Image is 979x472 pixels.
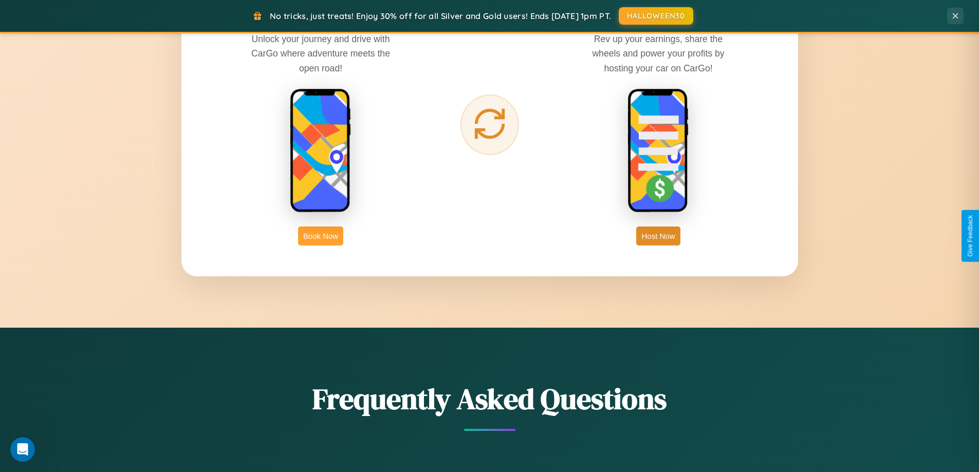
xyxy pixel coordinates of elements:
h2: Frequently Asked Questions [181,379,798,419]
p: Unlock your journey and drive with CarGo where adventure meets the open road! [244,32,398,75]
img: rent phone [290,88,352,214]
button: HALLOWEEN30 [619,7,693,25]
button: Book Now [298,226,343,246]
p: Rev up your earnings, share the wheels and power your profits by hosting your car on CarGo! [581,32,735,75]
span: No tricks, just treats! Enjoy 30% off for all Silver and Gold users! Ends [DATE] 1pm PT. [270,11,611,21]
iframe: Intercom live chat [10,437,35,462]
button: Host Now [636,226,680,246]
img: host phone [627,88,689,214]
div: Give Feedback [967,215,974,257]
